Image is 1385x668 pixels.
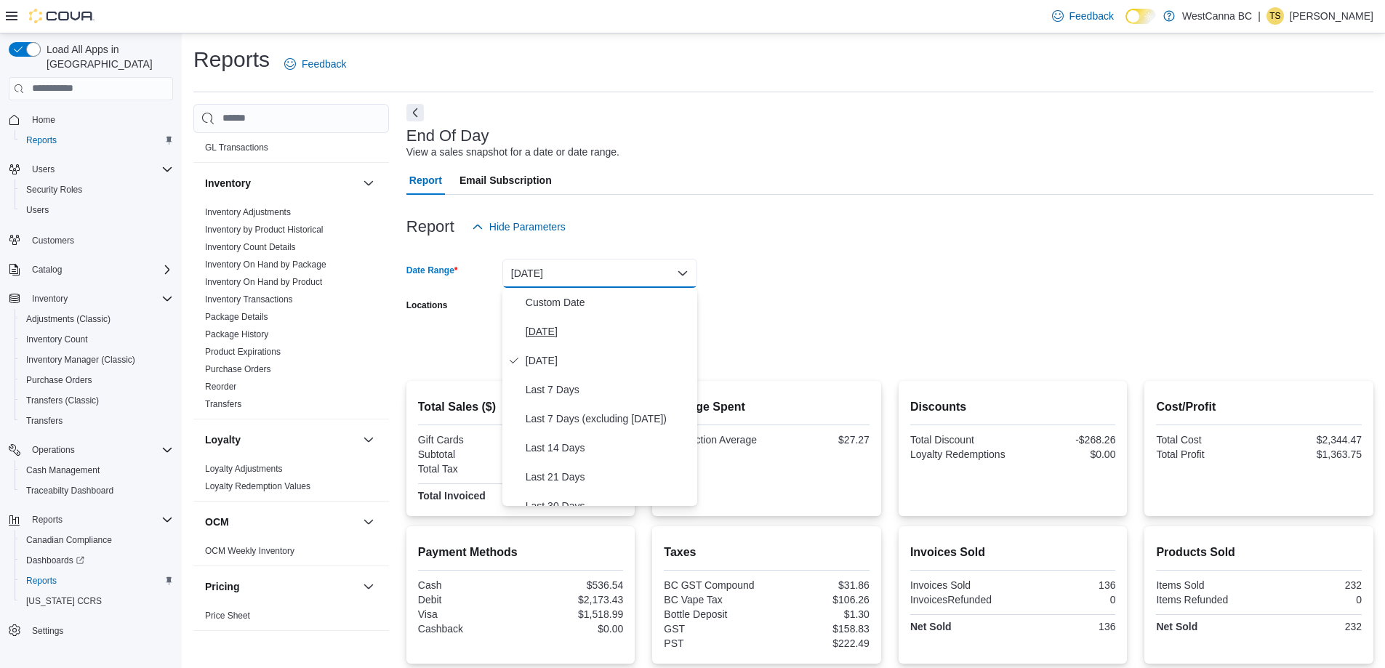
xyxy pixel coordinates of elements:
span: Reports [20,132,173,149]
a: OCM Weekly Inventory [205,546,294,556]
span: Package Details [205,311,268,323]
div: Bottle Deposit [664,608,763,620]
span: Catalog [32,264,62,275]
div: PST [664,637,763,649]
a: Inventory Manager (Classic) [20,351,141,369]
span: Transfers [20,412,173,430]
label: Locations [406,299,448,311]
span: Security Roles [26,184,82,196]
p: WestCanna BC [1182,7,1252,25]
button: Settings [3,620,179,641]
h3: End Of Day [406,127,489,145]
span: Dashboards [26,555,84,566]
div: 136 [1016,579,1115,591]
span: Operations [32,444,75,456]
div: Gift Cards [418,434,518,446]
span: Security Roles [20,181,173,198]
a: Package History [205,329,268,339]
span: Transfers (Classic) [20,392,173,409]
span: Canadian Compliance [20,531,173,549]
button: Inventory Count [15,329,179,350]
span: Transfers [26,415,63,427]
a: Package Details [205,312,268,322]
button: Next [406,104,424,121]
div: BC Vape Tax [664,594,763,605]
div: View a sales snapshot for a date or date range. [406,145,619,160]
span: Purchase Orders [205,363,271,375]
a: Transfers [20,412,68,430]
span: Inventory Manager (Classic) [20,351,173,369]
a: Feedback [278,49,352,79]
button: Reports [3,510,179,530]
span: OCM Weekly Inventory [205,545,294,557]
div: Timothy Simpson [1266,7,1284,25]
span: Dashboards [20,552,173,569]
a: Transfers [205,399,241,409]
a: Home [26,111,61,129]
a: Purchase Orders [205,364,271,374]
span: Purchase Orders [20,371,173,389]
span: Inventory Count [20,331,173,348]
h2: Total Sales ($) [418,398,624,416]
button: Pricing [205,579,357,594]
div: $31.86 [770,579,870,591]
a: Price Sheet [205,611,250,621]
button: Inventory [360,174,377,192]
a: Canadian Compliance [20,531,118,549]
span: Adjustments (Classic) [20,310,173,328]
span: [US_STATE] CCRS [26,595,102,607]
button: OCM [205,515,357,529]
div: Cash [418,579,518,591]
a: Traceabilty Dashboard [20,482,119,499]
button: Security Roles [15,180,179,200]
button: Loyalty [205,432,357,447]
button: OCM [360,513,377,531]
h2: Invoices Sold [910,544,1116,561]
span: Cash Management [20,462,173,479]
span: Customers [32,235,74,246]
label: Date Range [406,265,458,276]
span: Reports [26,134,57,146]
p: | [1258,7,1261,25]
div: Items Refunded [1156,594,1256,605]
a: Feedback [1046,1,1120,31]
div: 232 [1262,621,1362,632]
span: Inventory Count Details [205,241,296,253]
div: Invoices Sold [910,579,1010,591]
a: Reports [20,132,63,149]
button: Inventory Manager (Classic) [15,350,179,370]
button: Reports [26,511,68,528]
div: Select listbox [502,288,697,506]
a: Reports [20,572,63,589]
span: Settings [32,625,63,637]
span: Reports [20,572,173,589]
a: Settings [26,622,69,640]
span: Product Expirations [205,346,281,358]
a: Users [20,201,55,219]
span: Reports [32,514,63,526]
a: Dashboards [20,552,90,569]
span: Reports [26,575,57,587]
div: Items Sold [1156,579,1256,591]
span: Hide Parameters [489,220,566,234]
span: Last 14 Days [526,439,691,456]
div: $1,363.75 [1262,448,1362,460]
div: Debit [418,594,518,605]
span: Inventory Count [26,334,88,345]
span: Custom Date [526,294,691,311]
button: Traceabilty Dashboard [15,480,179,501]
div: GST [664,623,763,635]
h3: Inventory [205,176,251,190]
input: Dark Mode [1125,9,1156,24]
button: Loyalty [360,431,377,448]
span: Last 30 Days [526,497,691,515]
button: Transfers (Classic) [15,390,179,411]
img: Cova [29,9,95,23]
span: Feedback [1069,9,1114,23]
span: Traceabilty Dashboard [26,485,113,496]
a: Cash Management [20,462,105,479]
div: -$268.26 [1016,434,1115,446]
a: Loyalty Redemption Values [205,481,310,491]
div: BC GST Compound [664,579,763,591]
span: Reorder [205,381,236,393]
